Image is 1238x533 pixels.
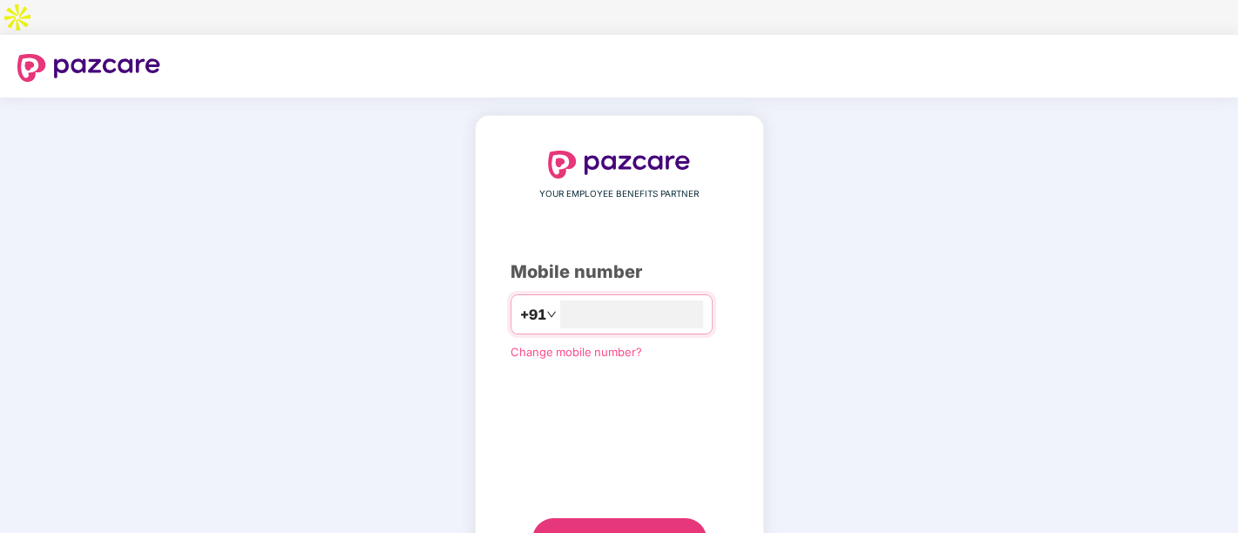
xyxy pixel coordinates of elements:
img: logo [17,54,160,82]
img: logo [548,151,691,179]
span: +91 [520,304,546,326]
span: down [546,309,557,320]
a: Change mobile number? [511,345,642,359]
span: YOUR EMPLOYEE BENEFITS PARTNER [539,187,699,201]
div: Mobile number [511,259,728,286]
